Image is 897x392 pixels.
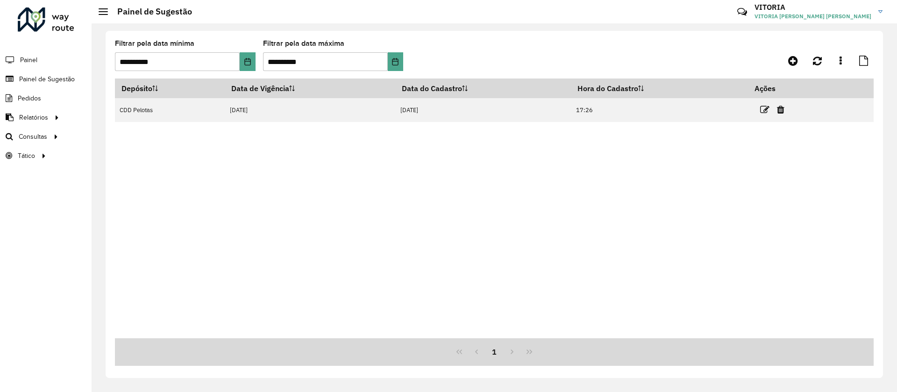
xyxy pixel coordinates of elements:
th: Data de Vigência [225,78,395,98]
h3: VITORIA [755,3,871,12]
span: Painel de Sugestão [19,74,75,84]
a: Excluir [777,103,784,116]
span: Tático [18,151,35,161]
td: [DATE] [395,98,571,122]
th: Ações [748,78,804,98]
th: Depósito [115,78,225,98]
span: Painel [20,55,37,65]
h2: Painel de Sugestão [108,7,192,17]
a: Editar [760,103,769,116]
th: Data do Cadastro [395,78,571,98]
span: Consultas [19,132,47,142]
span: Relatórios [19,113,48,122]
th: Hora do Cadastro [571,78,747,98]
td: [DATE] [225,98,395,122]
span: VITORIA [PERSON_NAME] [PERSON_NAME] [755,12,871,21]
span: Pedidos [18,93,41,103]
button: Choose Date [240,52,255,71]
td: 17:26 [571,98,747,122]
a: Contato Rápido [732,2,752,22]
label: Filtrar pela data máxima [263,38,344,49]
label: Filtrar pela data mínima [115,38,194,49]
td: CDD Pelotas [115,98,225,122]
button: Choose Date [388,52,403,71]
button: 1 [485,343,503,361]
